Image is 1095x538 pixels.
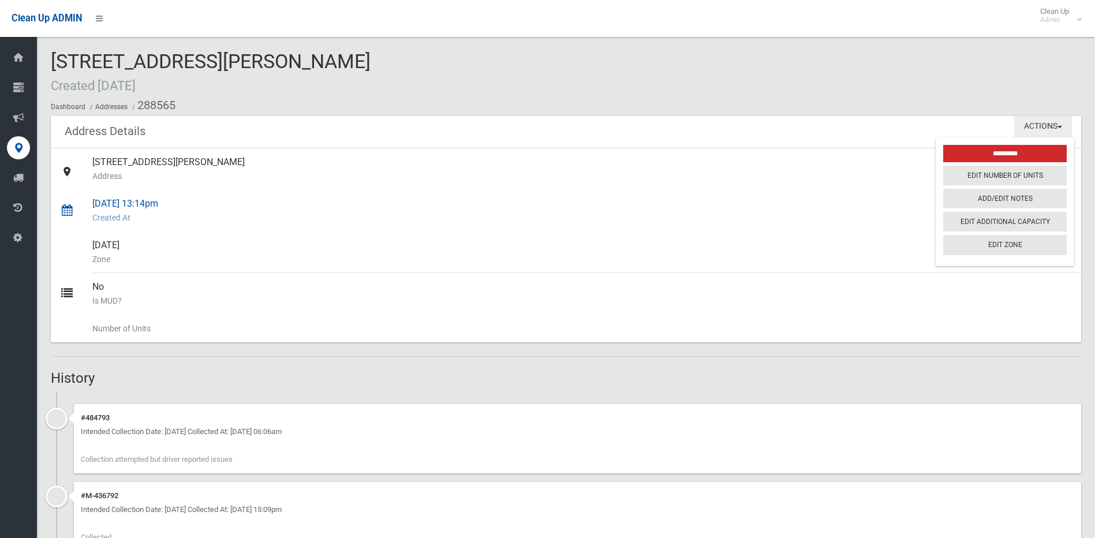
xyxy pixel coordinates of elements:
[81,491,118,500] a: #M-436792
[943,189,1067,208] a: Add/Edit Notes
[51,103,85,111] a: Dashboard
[92,169,1072,183] small: Address
[81,455,233,464] span: Collection attempted but driver reported issues
[1040,16,1069,24] small: Admin
[92,148,1072,190] div: [STREET_ADDRESS][PERSON_NAME]
[92,273,1072,315] div: No
[51,120,159,143] header: Address Details
[51,371,1081,386] h2: History
[943,166,1067,185] a: Edit Number of Units
[95,103,128,111] a: Addresses
[81,413,110,422] a: #484793
[12,13,82,24] span: Clean Up ADMIN
[943,212,1067,231] a: Edit Additional Capacity
[92,231,1072,273] div: [DATE]
[129,95,175,116] li: 288565
[92,252,1072,266] small: Zone
[1014,116,1072,137] button: Actions
[81,503,1074,517] div: Intended Collection Date: [DATE] Collected At: [DATE] 15:09pm
[92,190,1072,231] div: [DATE] 13:14pm
[51,50,371,95] span: [STREET_ADDRESS][PERSON_NAME]
[51,78,136,93] small: Created [DATE]
[92,322,1072,335] small: Number of Units
[943,235,1067,255] a: Edit Zone
[81,425,1074,439] div: Intended Collection Date: [DATE] Collected At: [DATE] 06:06am
[1034,7,1081,24] span: Clean Up
[92,294,1072,308] small: Is MUD?
[92,211,1072,225] small: Created At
